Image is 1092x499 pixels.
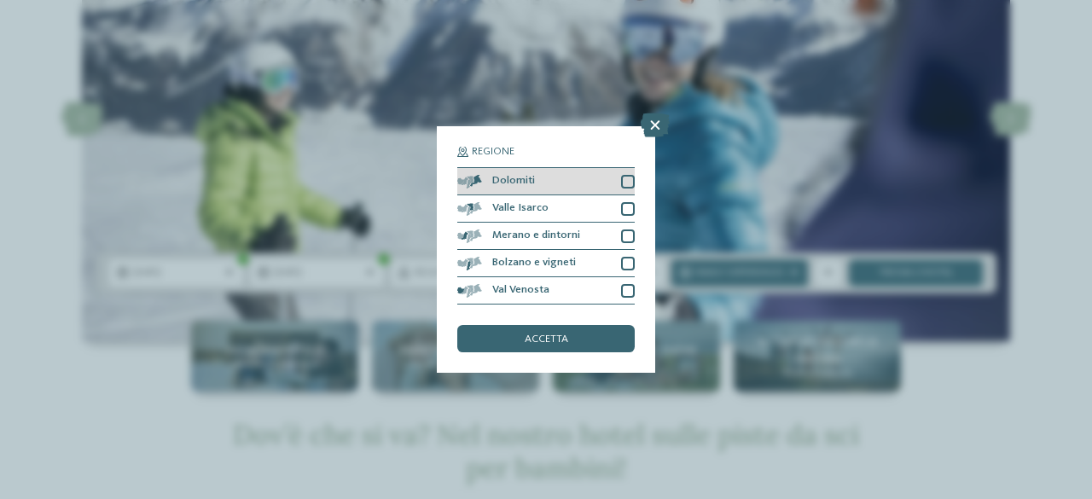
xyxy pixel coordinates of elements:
span: Val Venosta [492,285,549,296]
span: Regione [472,147,514,158]
span: Dolomiti [492,176,535,187]
span: Bolzano e vigneti [492,258,576,269]
span: Merano e dintorni [492,230,580,241]
span: Valle Isarco [492,203,549,214]
span: accetta [525,334,568,345]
